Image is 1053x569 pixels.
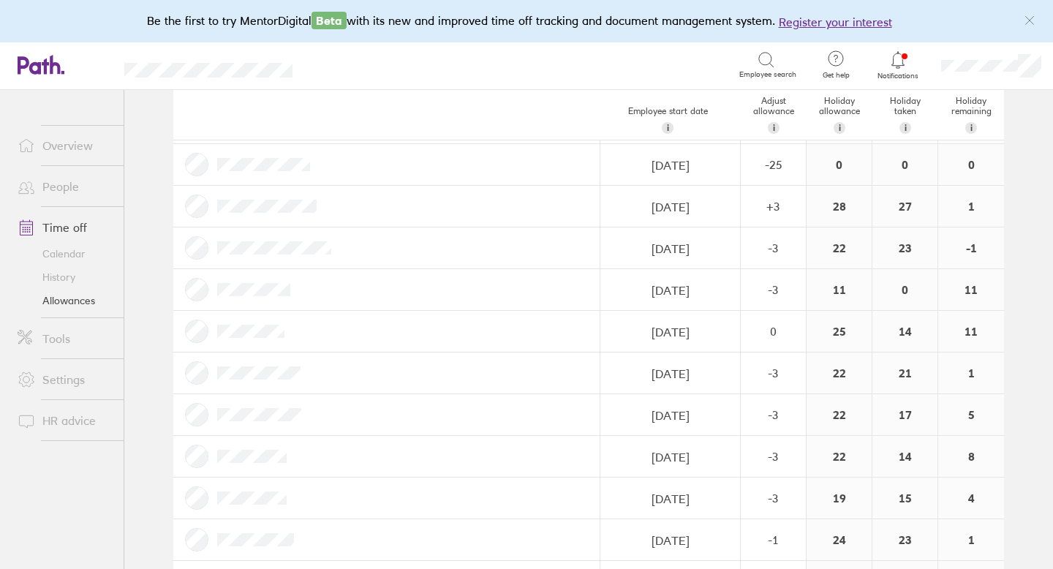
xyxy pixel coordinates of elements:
[872,269,937,310] div: 0
[872,311,937,352] div: 14
[875,72,922,80] span: Notifications
[872,90,938,140] div: Holiday taken
[938,186,1004,227] div: 1
[807,227,872,268] div: 22
[6,406,124,435] a: HR advice
[872,436,937,477] div: 14
[741,450,805,463] div: -3
[938,519,1004,560] div: 1
[741,491,805,505] div: -3
[312,12,347,29] span: Beta
[601,228,739,269] input: dd/mm/yyyy
[6,289,124,312] a: Allowances
[595,100,741,140] div: Employee start date
[938,311,1004,352] div: 11
[741,241,805,255] div: -3
[6,213,124,242] a: Time off
[741,533,805,546] div: -1
[938,436,1004,477] div: 8
[741,366,805,380] div: -3
[807,394,872,435] div: 22
[839,122,841,134] span: i
[741,200,805,213] div: + 3
[938,478,1004,519] div: 4
[773,122,775,134] span: i
[812,71,860,80] span: Get help
[872,394,937,435] div: 17
[741,283,805,296] div: -3
[601,353,739,394] input: dd/mm/yyyy
[807,144,872,185] div: 0
[938,90,1004,140] div: Holiday remaining
[807,519,872,560] div: 24
[601,478,739,519] input: dd/mm/yyyy
[601,312,739,353] input: dd/mm/yyyy
[807,269,872,310] div: 11
[807,353,872,393] div: 22
[905,122,907,134] span: i
[872,519,937,560] div: 23
[601,186,739,227] input: dd/mm/yyyy
[938,353,1004,393] div: 1
[147,12,907,31] div: Be the first to try MentorDigital with its new and improved time off tracking and document manage...
[779,13,892,31] button: Register your interest
[807,90,872,140] div: Holiday allowance
[807,186,872,227] div: 28
[601,270,739,311] input: dd/mm/yyyy
[601,145,739,186] input: dd/mm/yyyy
[741,90,807,140] div: Adjust allowance
[938,227,1004,268] div: -1
[6,324,124,353] a: Tools
[601,520,739,561] input: dd/mm/yyyy
[938,269,1004,310] div: 11
[741,325,805,338] div: 0
[938,144,1004,185] div: 0
[872,353,937,393] div: 21
[601,437,739,478] input: dd/mm/yyyy
[6,242,124,265] a: Calendar
[6,131,124,160] a: Overview
[970,122,973,134] span: i
[6,365,124,394] a: Settings
[741,158,805,171] div: -25
[6,265,124,289] a: History
[807,311,872,352] div: 25
[938,394,1004,435] div: 5
[667,122,669,134] span: i
[807,436,872,477] div: 22
[872,186,937,227] div: 27
[872,478,937,519] div: 15
[741,408,805,421] div: -3
[872,144,937,185] div: 0
[807,478,872,519] div: 19
[332,58,369,71] div: Search
[601,395,739,436] input: dd/mm/yyyy
[739,70,796,79] span: Employee search
[6,172,124,201] a: People
[875,50,922,80] a: Notifications
[872,227,937,268] div: 23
